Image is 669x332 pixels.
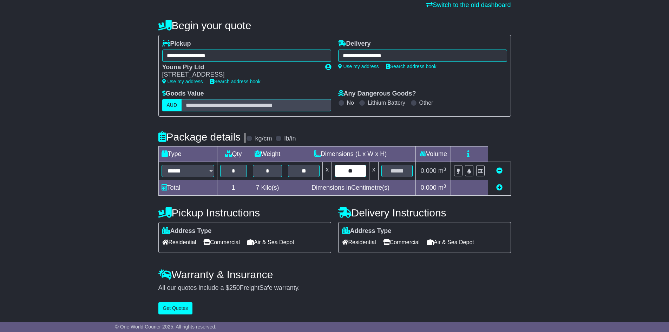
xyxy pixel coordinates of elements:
span: 0.000 [421,167,437,174]
label: Goods Value [162,90,204,98]
td: Volume [416,147,451,162]
label: Delivery [338,40,371,48]
label: No [347,99,354,106]
sup: 3 [444,167,446,172]
td: Qty [217,147,250,162]
span: Commercial [383,237,420,248]
h4: Warranty & Insurance [158,269,511,280]
td: x [369,162,378,180]
label: Address Type [162,227,212,235]
button: Get Quotes [158,302,193,314]
td: Kilo(s) [250,180,285,196]
div: All our quotes include a $ FreightSafe warranty. [158,284,511,292]
span: 0.000 [421,184,437,191]
span: Air & Sea Depot [247,237,294,248]
span: m [438,167,446,174]
span: 7 [256,184,259,191]
label: Any Dangerous Goods? [338,90,416,98]
sup: 3 [444,183,446,189]
a: Use my address [338,64,379,69]
a: Remove this item [496,167,503,174]
h4: Package details | [158,131,247,143]
span: 250 [229,284,240,291]
h4: Pickup Instructions [158,207,331,219]
label: Lithium Battery [368,99,405,106]
td: Dimensions in Centimetre(s) [285,180,416,196]
a: Use my address [162,79,203,84]
span: Residential [342,237,376,248]
label: kg/cm [255,135,272,143]
div: [STREET_ADDRESS] [162,71,318,79]
td: Weight [250,147,285,162]
span: © One World Courier 2025. All rights reserved. [115,324,217,330]
label: Address Type [342,227,392,235]
h4: Delivery Instructions [338,207,511,219]
a: Switch to the old dashboard [426,1,511,8]
div: Youna Pty Ltd [162,64,318,71]
td: Type [158,147,217,162]
a: Search address book [210,79,261,84]
a: Add new item [496,184,503,191]
span: Commercial [203,237,240,248]
span: Residential [162,237,196,248]
span: m [438,184,446,191]
label: lb/in [284,135,296,143]
td: Total [158,180,217,196]
label: AUD [162,99,182,111]
label: Pickup [162,40,191,48]
td: Dimensions (L x W x H) [285,147,416,162]
span: Air & Sea Depot [427,237,474,248]
h4: Begin your quote [158,20,511,31]
label: Other [419,99,433,106]
td: 1 [217,180,250,196]
a: Search address book [386,64,437,69]
td: x [323,162,332,180]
